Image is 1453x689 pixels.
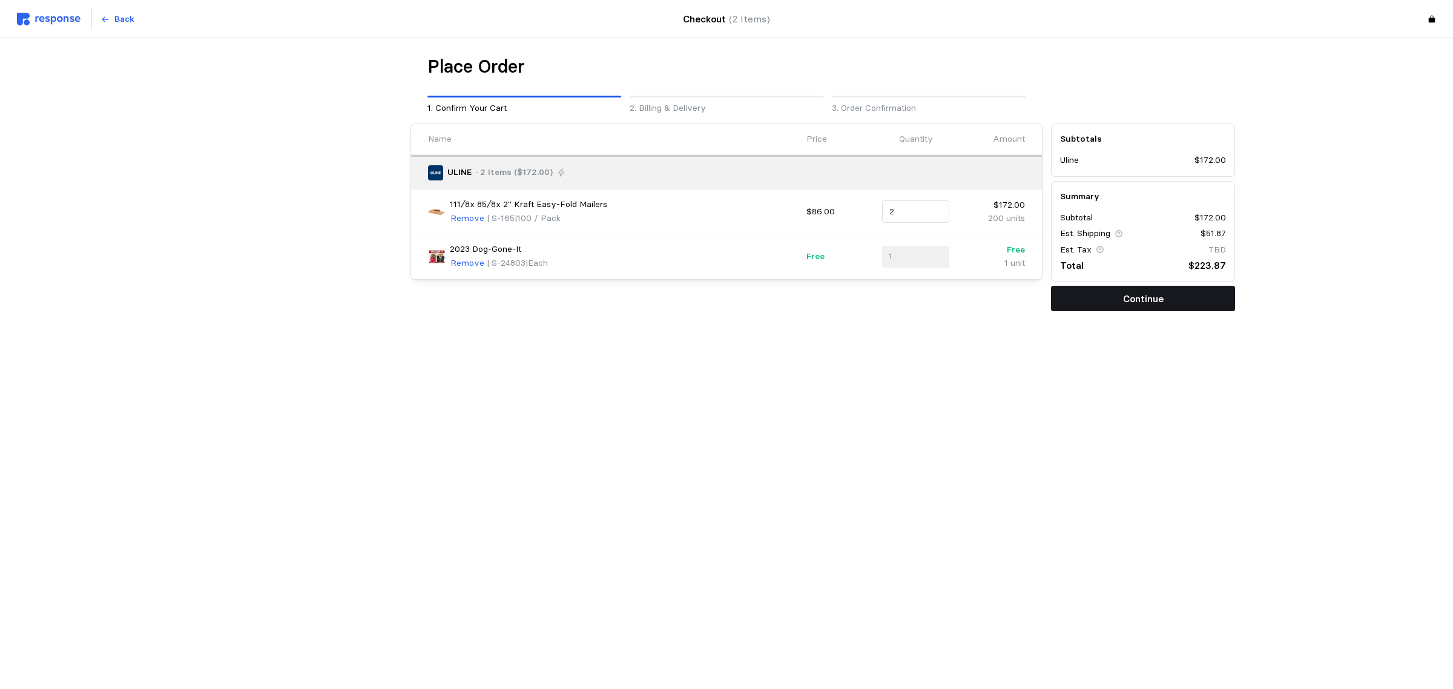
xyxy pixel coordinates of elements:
[487,213,515,223] span: | S-165
[806,205,874,219] p: $86.00
[94,8,141,31] button: Back
[806,250,874,263] p: Free
[1060,258,1084,273] p: Total
[1060,133,1226,145] h5: Subtotals
[1201,227,1226,240] p: $51.87
[427,102,621,115] p: 1. Confirm Your Cart
[1060,211,1093,225] p: Subtotal
[729,13,770,25] span: (2 Items)
[1060,227,1110,240] p: Est. Shipping
[958,257,1025,270] p: 1 unit
[889,201,943,223] input: Qty
[899,133,933,146] p: Quantity
[450,256,485,271] button: Remove
[832,102,1026,115] p: 3. Order Confirmation
[1123,291,1164,306] p: Continue
[17,13,81,25] img: svg%3e
[427,55,524,79] h1: Place Order
[806,133,827,146] p: Price
[428,203,446,220] img: S-165
[428,133,452,146] p: Name
[958,199,1025,212] p: $172.00
[683,12,770,27] h4: Checkout
[1208,243,1226,257] p: TBD
[487,257,526,268] span: | S-24803
[450,211,485,226] button: Remove
[428,248,446,265] img: S-24803
[1188,258,1226,273] p: $223.87
[450,198,607,211] p: 111⁄8x 85⁄8x 2" Kraft Easy-Fold Mailers
[1194,154,1226,167] p: $172.00
[958,212,1025,225] p: 200 units
[114,13,134,26] p: Back
[1194,211,1226,225] p: $172.00
[526,257,548,268] span: | Each
[1060,154,1079,167] p: Uline
[515,213,561,223] span: | 100 / Pack
[476,166,553,179] p: · 2 Items ($172.00)
[450,243,521,256] p: 2023 Dog-Gone-It
[450,212,484,225] p: Remove
[1060,243,1092,257] p: Est. Tax
[450,257,484,270] p: Remove
[1051,286,1235,311] button: Continue
[958,243,1025,257] p: Free
[447,166,472,179] p: ULINE
[630,102,823,115] p: 2. Billing & Delivery
[1060,190,1226,203] h5: Summary
[993,133,1025,146] p: Amount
